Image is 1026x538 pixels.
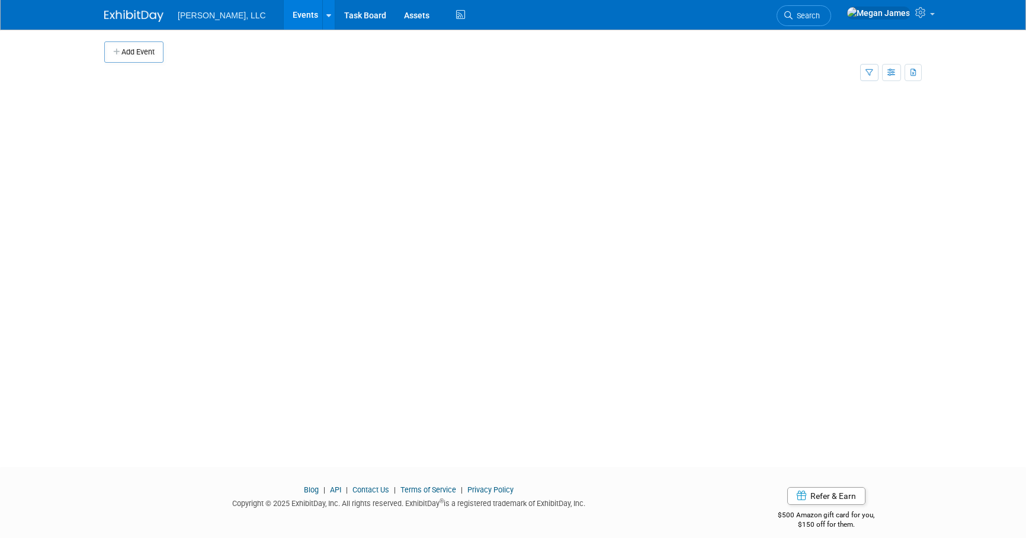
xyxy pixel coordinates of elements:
[104,495,713,509] div: Copyright © 2025 ExhibitDay, Inc. All rights reserved. ExhibitDay is a registered trademark of Ex...
[847,7,910,20] img: Megan James
[104,10,163,22] img: ExhibitDay
[400,485,456,494] a: Terms of Service
[777,5,831,26] a: Search
[178,11,266,20] span: [PERSON_NAME], LLC
[467,485,514,494] a: Privacy Policy
[793,11,820,20] span: Search
[731,520,922,530] div: $150 off for them.
[440,498,444,504] sup: ®
[330,485,341,494] a: API
[104,41,163,63] button: Add Event
[320,485,328,494] span: |
[787,487,865,505] a: Refer & Earn
[304,485,319,494] a: Blog
[391,485,399,494] span: |
[731,502,922,530] div: $500 Amazon gift card for you,
[352,485,389,494] a: Contact Us
[343,485,351,494] span: |
[458,485,466,494] span: |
